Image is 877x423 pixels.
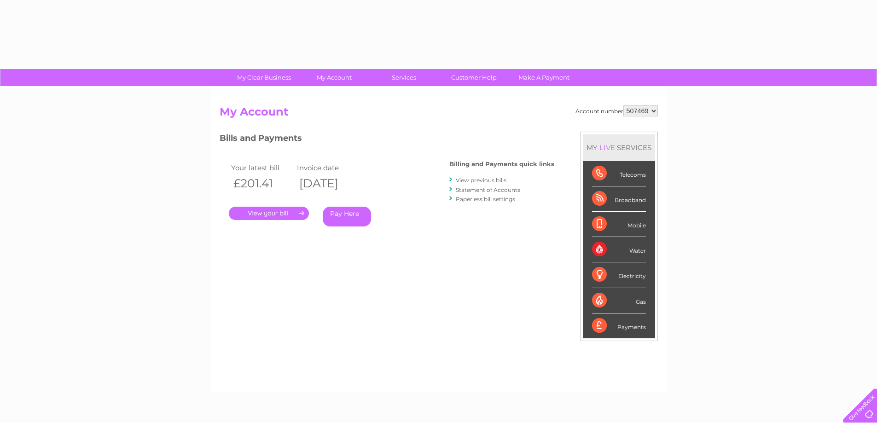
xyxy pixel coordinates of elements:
div: MY SERVICES [583,134,655,161]
a: My Clear Business [226,69,302,86]
div: Account number [575,105,658,116]
th: [DATE] [295,174,361,193]
th: £201.41 [229,174,295,193]
div: Mobile [592,212,646,237]
div: Telecoms [592,161,646,186]
div: Water [592,237,646,262]
td: Invoice date [295,162,361,174]
a: Statement of Accounts [456,186,520,193]
a: View previous bills [456,177,506,184]
a: My Account [296,69,372,86]
a: Services [366,69,442,86]
div: Electricity [592,262,646,288]
a: Paperless bill settings [456,196,515,203]
a: Make A Payment [506,69,582,86]
h3: Bills and Payments [220,132,554,148]
div: Broadband [592,186,646,212]
a: . [229,207,309,220]
div: LIVE [598,143,617,152]
a: Customer Help [436,69,512,86]
td: Your latest bill [229,162,295,174]
a: Pay Here [323,207,371,226]
div: Payments [592,313,646,338]
h4: Billing and Payments quick links [449,161,554,168]
h2: My Account [220,105,658,123]
div: Gas [592,288,646,313]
